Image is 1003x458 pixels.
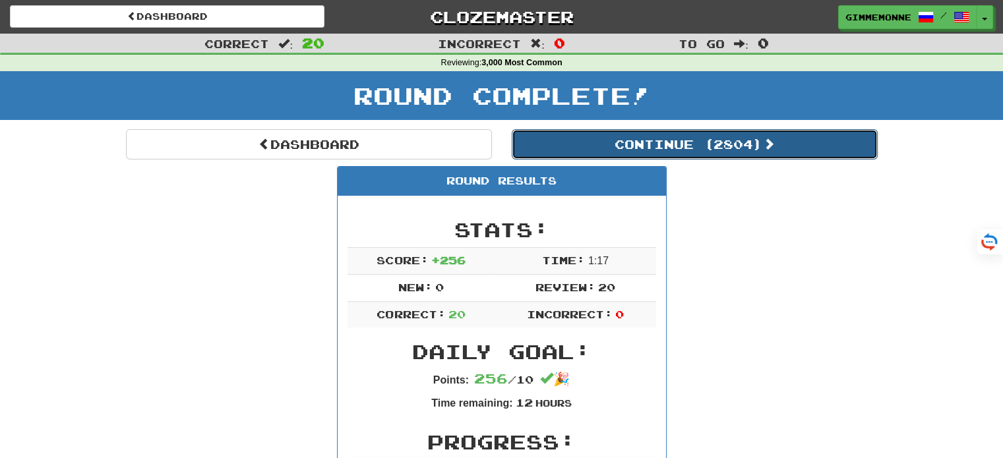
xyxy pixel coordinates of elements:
[535,281,595,293] span: Review:
[10,5,324,28] a: Dashboard
[344,5,659,28] a: Clozemaster
[377,254,428,266] span: Score:
[377,308,445,320] span: Correct:
[448,308,466,320] span: 20
[126,129,492,159] a: Dashboard
[515,396,532,409] span: 12
[474,370,508,386] span: 256
[598,281,615,293] span: 20
[348,341,656,362] h2: Daily Goal:
[615,308,624,320] span: 0
[588,255,609,266] span: 1 : 17
[542,254,585,266] span: Time:
[512,129,878,159] button: Continue (2804)
[5,82,998,109] h1: Round Complete!
[540,372,570,386] span: 🎉
[679,37,725,50] span: To go
[734,38,748,49] span: :
[474,373,533,386] span: / 10
[433,374,469,386] strong: Points:
[554,35,565,51] span: 0
[530,38,545,49] span: :
[398,281,433,293] span: New:
[435,281,444,293] span: 0
[527,308,613,320] span: Incorrect:
[535,397,572,409] small: Hours
[278,38,293,49] span: :
[431,397,512,409] strong: Time remaining:
[438,37,521,50] span: Incorrect
[481,58,562,67] strong: 3,000 Most Common
[204,37,269,50] span: Correct
[348,219,656,241] h2: Stats:
[338,167,666,196] div: Round Results
[940,11,947,20] span: /
[302,35,324,51] span: 20
[431,254,466,266] span: + 256
[845,11,911,23] span: Gimmemonne
[348,431,656,453] h2: Progress:
[838,5,977,29] a: Gimmemonne /
[758,35,769,51] span: 0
